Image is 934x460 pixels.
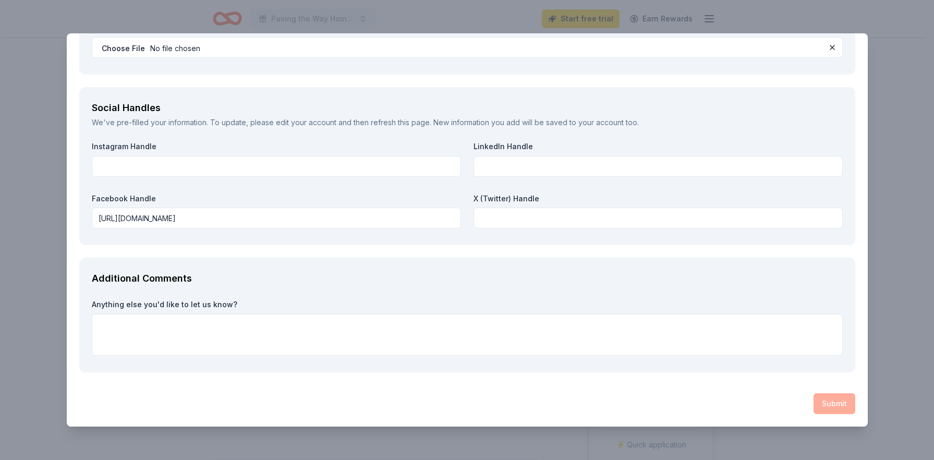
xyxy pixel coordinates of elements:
[92,116,843,129] div: We've pre-filled your information. To update, please and then refresh this page. New information ...
[474,141,843,152] label: LinkedIn Handle
[474,193,843,204] label: X (Twitter) Handle
[92,270,843,287] div: Additional Comments
[92,141,461,152] label: Instagram Handle
[92,299,843,310] label: Anything else you'd like to let us know?
[92,100,843,116] div: Social Handles
[276,118,336,127] a: edit your account
[92,193,461,204] label: Facebook Handle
